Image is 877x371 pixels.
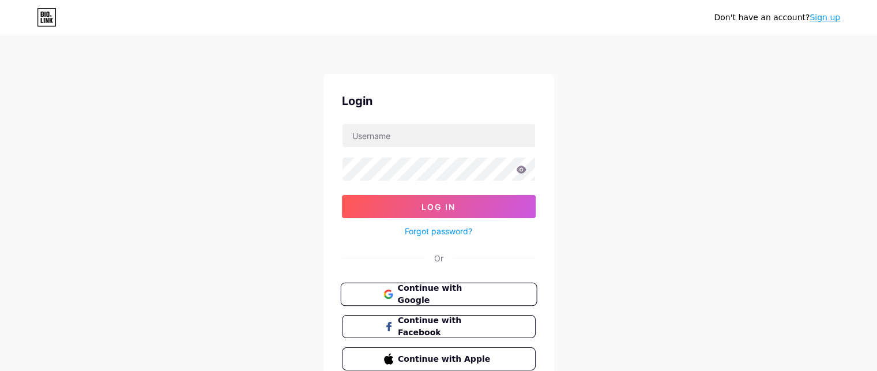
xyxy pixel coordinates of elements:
button: Log In [342,195,536,218]
div: Login [342,92,536,110]
span: Log In [421,202,456,212]
button: Continue with Apple [342,347,536,370]
span: Continue with Facebook [398,314,493,339]
div: Don't have an account? [714,12,840,24]
div: Or [434,252,443,264]
a: Sign up [810,13,840,22]
input: Username [342,124,535,147]
span: Continue with Google [397,282,494,307]
button: Continue with Facebook [342,315,536,338]
button: Continue with Google [340,283,537,306]
a: Forgot password? [405,225,472,237]
span: Continue with Apple [398,353,493,365]
a: Continue with Google [342,283,536,306]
